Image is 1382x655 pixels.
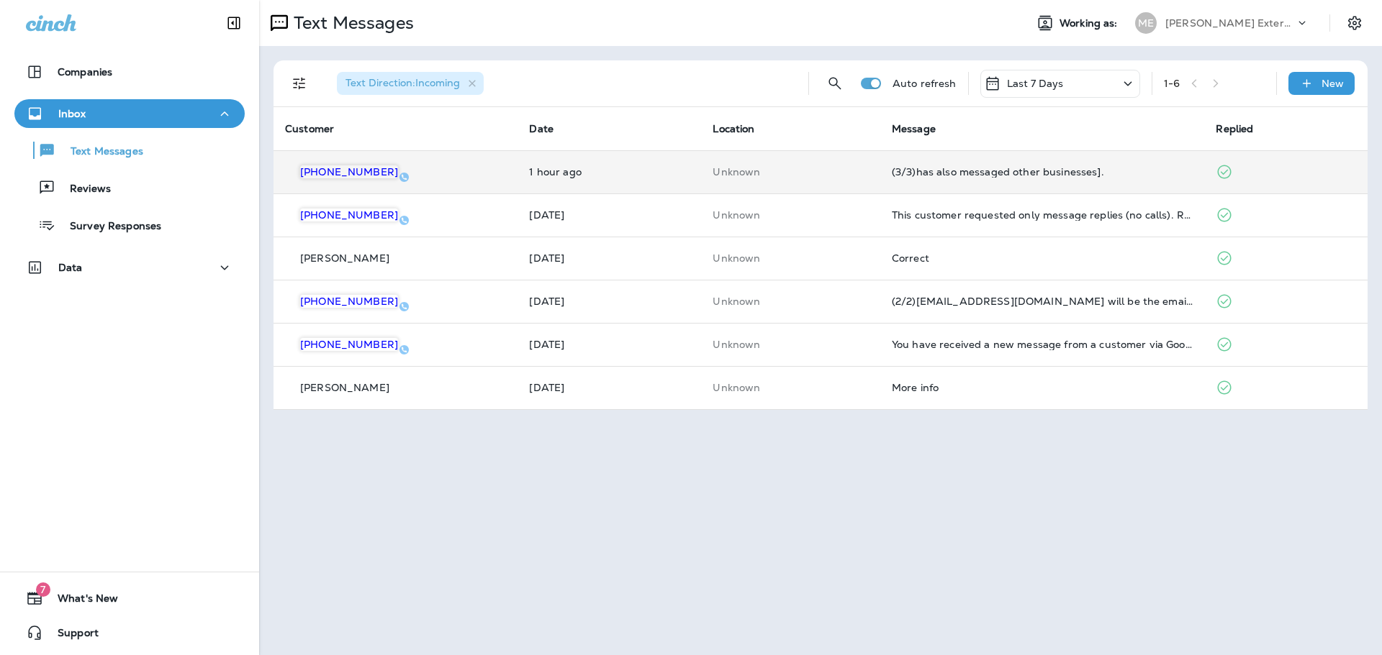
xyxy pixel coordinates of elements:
[529,252,690,264] p: Sep 10, 2025 09:22 AM
[529,122,554,135] span: Date
[36,582,50,597] span: 7
[43,627,99,644] span: Support
[1164,78,1180,89] div: 1 - 6
[529,166,690,178] p: Sep 16, 2025 08:29 AM
[529,209,690,221] p: Sep 12, 2025 02:44 PM
[300,252,389,264] p: [PERSON_NAME]
[345,76,460,89] span: Text Direction : Incoming
[713,339,869,350] p: This customer does not have a last location and the phone number they messaged is not assigned to...
[14,584,245,613] button: 7What's New
[892,166,1193,178] div: (3/3)has also messaged other businesses].
[300,338,398,351] span: [PHONE_NUMBER]
[1165,17,1295,29] p: [PERSON_NAME] Exterminating
[1342,10,1368,36] button: Settings
[713,382,869,393] p: This customer does not have a last location and the phone number they messaged is not assigned to...
[58,108,86,119] p: Inbox
[300,209,398,221] span: [PHONE_NUMBER]
[300,295,398,308] span: [PHONE_NUMBER]
[43,592,118,610] span: What's New
[55,183,111,196] p: Reviews
[713,122,754,135] span: Location
[300,165,398,178] span: [PHONE_NUMBER]
[58,66,112,78] p: Companies
[55,220,161,234] p: Survey Responses
[1007,78,1064,89] p: Last 7 Days
[892,339,1193,350] div: You have received a new message from a customer via Google Local Services Ads. Customer Name: , S...
[14,173,245,203] button: Reviews
[893,78,957,89] p: Auto refresh
[1060,17,1121,29] span: Working as:
[285,69,314,98] button: Filters
[713,166,869,178] p: This customer does not have a last location and the phone number they messaged is not assigned to...
[14,210,245,240] button: Survey Responses
[529,382,690,393] p: Sep 9, 2025 12:11 PM
[1216,122,1253,135] span: Replied
[892,382,1193,393] div: More info
[713,209,869,221] p: This customer does not have a last location and the phone number they messaged is not assigned to...
[14,99,245,128] button: Inbox
[214,9,254,37] button: Collapse Sidebar
[14,253,245,282] button: Data
[300,382,389,393] p: [PERSON_NAME]
[892,252,1193,264] div: Correct
[529,339,690,350] p: Sep 9, 2025 12:51 PM
[821,69,849,98] button: Search Messages
[713,252,869,264] p: This customer does not have a last location and the phone number they messaged is not assigned to...
[1135,12,1157,34] div: ME
[529,296,690,307] p: Sep 9, 2025 02:17 PM
[285,122,334,135] span: Customer
[288,12,414,34] p: Text Messages
[56,145,143,159] p: Text Messages
[892,209,1193,221] div: This customer requested only message replies (no calls). Reply here or respond via your LSA dashb...
[713,296,869,307] p: This customer does not have a last location and the phone number they messaged is not assigned to...
[58,262,83,273] p: Data
[337,72,484,95] div: Text Direction:Incoming
[892,122,936,135] span: Message
[892,296,1193,307] div: (2/2)Coffey716@msn.com will be the email used to send report. R/ Mike Coffey.
[14,58,245,86] button: Companies
[14,135,245,165] button: Text Messages
[1322,78,1344,89] p: New
[14,618,245,647] button: Support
